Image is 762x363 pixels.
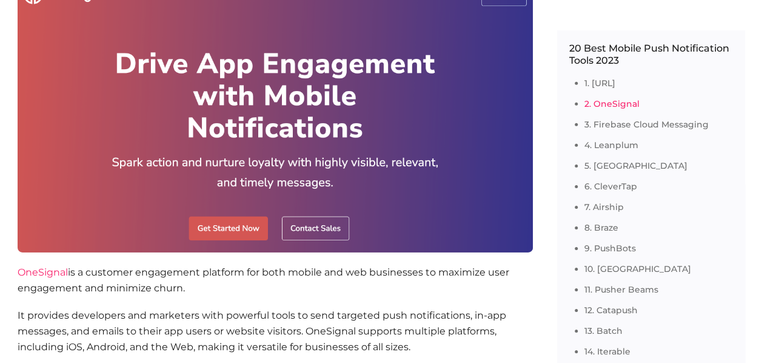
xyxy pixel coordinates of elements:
p: 20 Best Mobile Push Notification Tools 2023 [569,42,733,67]
a: 1. [URL] [584,78,615,89]
a: 6. CleverTap [584,181,637,192]
a: 10. [GEOGRAPHIC_DATA] [584,263,691,274]
a: 7. Airship [584,202,624,212]
a: 8. Braze [584,222,618,233]
a: 14. Iterable [584,346,630,357]
p: It provides developers and marketers with powerful tools to send targeted push notifications, in-... [18,308,533,355]
a: 13. Batch [584,325,623,336]
a: 12. Catapush [584,305,638,316]
a: 9. PushBots [584,243,636,254]
a: 3. Firebase Cloud Messaging [584,119,709,130]
a: 4. Leanplum [584,140,638,151]
a: OneSignal [18,266,68,278]
a: 5. [GEOGRAPHIC_DATA] [584,160,687,171]
a: 2. OneSignal [584,98,640,109]
a: 11. Pusher Beams [584,284,658,295]
p: is a customer engagement platform for both mobile and web businesses to maximize user engagement ... [18,265,533,296]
